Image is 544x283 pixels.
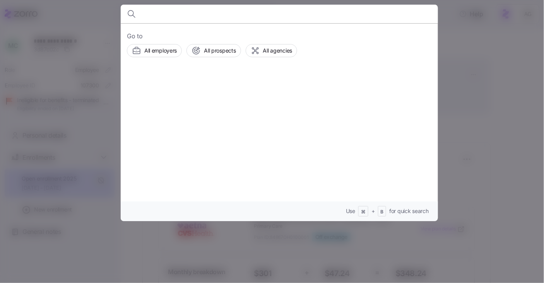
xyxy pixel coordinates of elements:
span: All prospects [204,47,236,55]
span: B [381,209,384,215]
span: All employers [144,47,177,55]
span: for quick search [389,207,429,215]
button: All prospects [186,44,241,57]
span: Use [346,207,355,215]
span: Go to [127,31,432,41]
button: All agencies [246,44,298,57]
span: + [371,207,375,215]
span: ⌘ [361,209,366,215]
button: All employers [127,44,182,57]
span: All agencies [263,47,293,55]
